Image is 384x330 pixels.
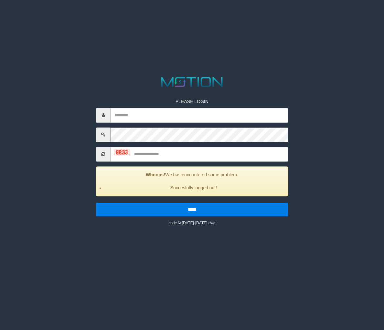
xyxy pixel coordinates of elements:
img: MOTION_logo.png [158,75,226,88]
strong: Whoops! [146,172,165,177]
img: captcha [114,149,130,156]
li: Succesfully logged out! [105,184,283,191]
small: code © [DATE]-[DATE] dwg [168,221,215,225]
p: PLEASE LOGIN [96,98,288,105]
div: We has encountered some problem. [96,166,288,196]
